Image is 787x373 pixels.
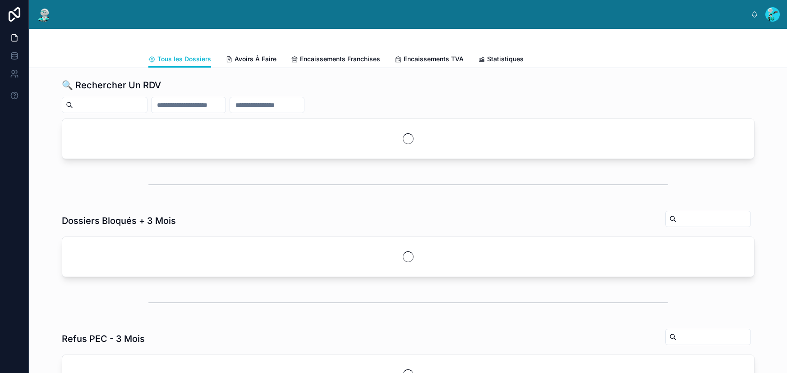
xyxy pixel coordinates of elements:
[60,13,751,16] div: scrollable content
[36,7,52,22] img: App logo
[404,55,464,64] span: Encaissements TVA
[148,51,211,68] a: Tous les Dossiers
[62,79,161,91] h1: 🔍 Rechercher Un RDV
[235,55,276,64] span: Avoirs À Faire
[395,51,464,69] a: Encaissements TVA
[300,55,380,64] span: Encaissements Franchises
[62,332,145,345] h1: Refus PEC - 3 Mois
[62,214,176,227] h1: Dossiers Bloqués + 3 Mois
[226,51,276,69] a: Avoirs À Faire
[291,51,380,69] a: Encaissements Franchises
[487,55,524,64] span: Statistiques
[478,51,524,69] a: Statistiques
[157,55,211,64] span: Tous les Dossiers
